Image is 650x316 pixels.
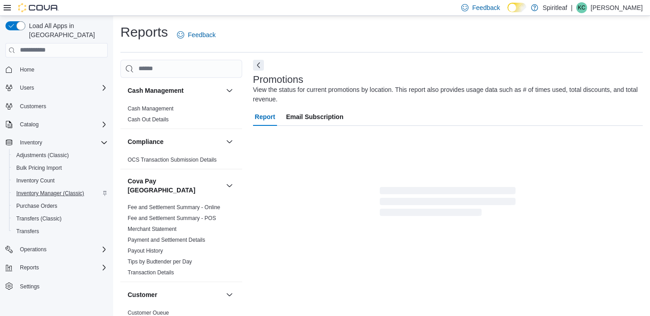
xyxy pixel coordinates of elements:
p: [PERSON_NAME] [591,2,643,13]
h3: Compliance [128,137,163,146]
button: Purchase Orders [9,200,111,212]
button: Reports [16,262,43,273]
a: Merchant Statement [128,226,177,232]
h3: Cash Management [128,86,184,95]
span: Purchase Orders [13,201,108,211]
a: Feedback [173,26,219,44]
span: Load All Apps in [GEOGRAPHIC_DATA] [25,21,108,39]
span: Home [20,66,34,73]
a: Adjustments (Classic) [13,150,72,161]
div: Kimberly C [576,2,587,13]
span: Bulk Pricing Import [16,164,62,172]
button: Inventory [2,136,111,149]
button: Inventory Count [9,174,111,187]
div: Cova Pay [GEOGRAPHIC_DATA] [120,202,242,282]
button: Transfers [9,225,111,238]
span: Inventory Manager (Classic) [16,190,84,197]
span: Customers [20,103,46,110]
span: Catalog [16,119,108,130]
a: Purchase Orders [13,201,61,211]
a: Inventory Manager (Classic) [13,188,88,199]
span: Inventory [20,139,42,146]
button: Home [2,63,111,76]
a: Fee and Settlement Summary - POS [128,215,216,221]
span: Transfers [16,228,39,235]
button: Cash Management [128,86,222,95]
h3: Promotions [253,74,303,85]
button: Compliance [224,136,235,147]
span: Inventory [16,137,108,148]
button: Transfers (Classic) [9,212,111,225]
span: Customers [16,101,108,112]
span: Transfers (Classic) [16,215,62,222]
a: Bulk Pricing Import [13,163,66,173]
span: Report [255,108,275,126]
a: Payout History [128,248,163,254]
a: Tips by Budtender per Day [128,259,192,265]
span: KC [578,2,586,13]
span: Settings [16,280,108,292]
span: Settings [20,283,39,290]
h3: Customer [128,290,157,299]
span: Catalog [20,121,38,128]
span: Email Subscription [286,108,344,126]
a: Inventory Count [13,175,58,186]
a: Fee and Settlement Summary - Online [128,204,220,211]
span: Feedback [188,30,215,39]
span: Operations [16,244,108,255]
a: Transfers [13,226,43,237]
a: Cash Management [128,105,173,112]
button: Next [253,60,264,71]
span: Dark Mode [507,12,508,13]
button: Catalog [16,119,42,130]
button: Settings [2,279,111,292]
button: Customers [2,100,111,113]
button: Adjustments (Classic) [9,149,111,162]
button: Customer [128,290,222,299]
button: Cova Pay [GEOGRAPHIC_DATA] [224,180,235,191]
a: Home [16,64,38,75]
button: Users [16,82,38,93]
span: Bulk Pricing Import [13,163,108,173]
span: Feedback [472,3,500,12]
button: Customer [224,289,235,300]
span: Adjustments (Classic) [16,152,69,159]
span: Users [20,84,34,91]
button: Bulk Pricing Import [9,162,111,174]
span: Transfers (Classic) [13,213,108,224]
a: Cash Out Details [128,116,169,123]
input: Dark Mode [507,3,526,12]
span: Adjustments (Classic) [13,150,108,161]
a: OCS Transaction Submission Details [128,157,217,163]
span: Reports [20,264,39,271]
span: Operations [20,246,47,253]
button: Users [2,81,111,94]
button: Cash Management [224,85,235,96]
span: Inventory Manager (Classic) [13,188,108,199]
span: Loading [380,189,516,218]
button: Operations [2,243,111,256]
button: Reports [2,261,111,274]
a: Customers [16,101,50,112]
span: Inventory Count [13,175,108,186]
h1: Reports [120,23,168,41]
a: Customer Queue [128,310,169,316]
button: Compliance [128,137,222,146]
button: Operations [16,244,50,255]
span: Inventory Count [16,177,55,184]
div: Cash Management [120,103,242,129]
button: Inventory [16,137,46,148]
p: Spiritleaf [543,2,567,13]
span: Purchase Orders [16,202,57,210]
a: Settings [16,281,43,292]
div: Compliance [120,154,242,169]
button: Cova Pay [GEOGRAPHIC_DATA] [128,177,222,195]
span: Transfers [13,226,108,237]
img: Cova [18,3,59,12]
p: | [571,2,573,13]
span: Users [16,82,108,93]
div: View the status for current promotions by location. This report also provides usage data such as ... [253,85,638,104]
a: Transaction Details [128,269,174,276]
span: Reports [16,262,108,273]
